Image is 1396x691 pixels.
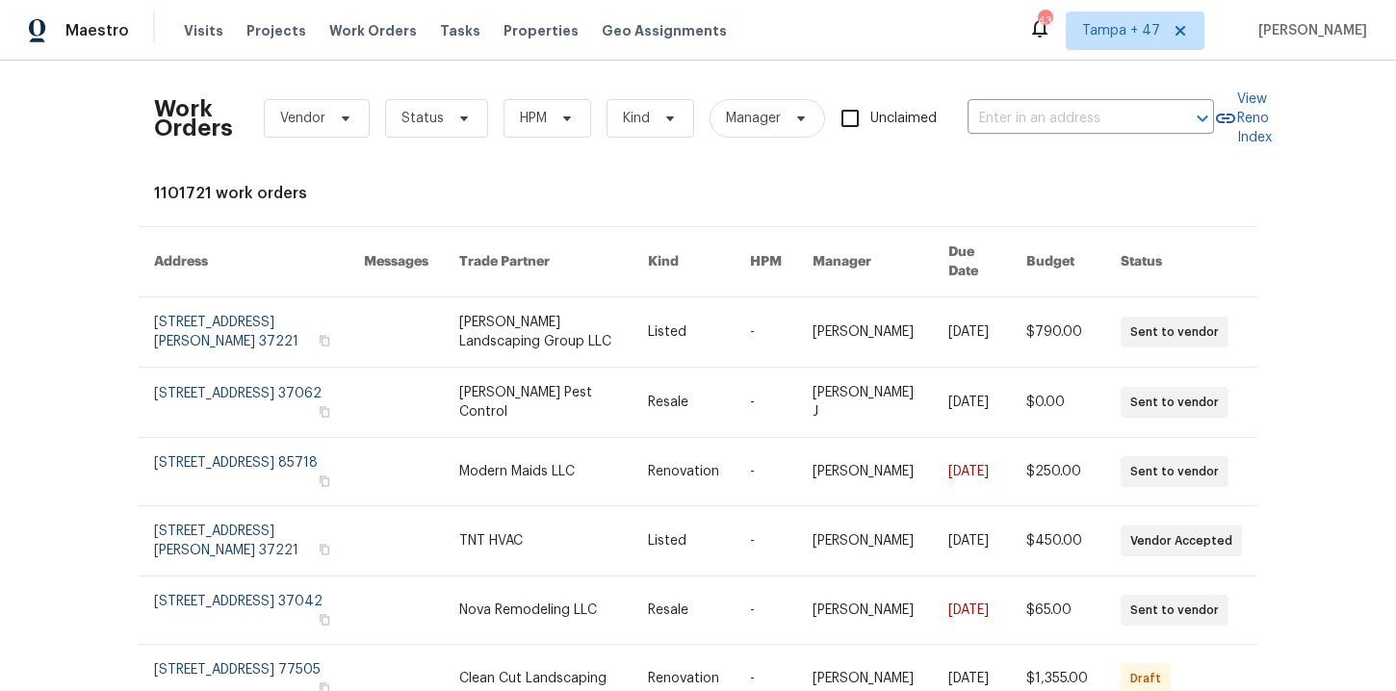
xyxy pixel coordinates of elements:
span: Visits [184,21,223,40]
span: HPM [520,109,547,128]
td: [PERSON_NAME] Landscaping Group LLC [444,297,633,368]
h2: Work Orders [154,99,233,138]
td: Renovation [633,438,735,506]
div: 1101721 work orders [154,184,1242,203]
button: Copy Address [316,332,333,349]
th: Trade Partner [444,227,633,297]
td: Resale [633,576,735,645]
th: Due Date [933,227,1011,297]
th: Address [139,227,349,297]
td: Resale [633,368,735,438]
th: Messages [349,227,444,297]
span: Tasks [440,24,480,38]
th: Kind [633,227,735,297]
td: - [735,438,797,506]
td: - [735,506,797,576]
button: Open [1189,105,1216,132]
td: [PERSON_NAME] [797,506,933,576]
span: Vendor [280,109,325,128]
td: Listed [633,297,735,368]
td: [PERSON_NAME] Pest Control [444,368,633,438]
span: Projects [246,21,306,40]
td: Modern Maids LLC [444,438,633,506]
span: Properties [504,21,579,40]
td: [PERSON_NAME] [797,576,933,645]
a: View Reno Index [1214,90,1272,147]
td: - [735,368,797,438]
span: Tampa + 47 [1082,21,1160,40]
td: Listed [633,506,735,576]
span: Geo Assignments [602,21,727,40]
span: [PERSON_NAME] [1251,21,1367,40]
td: - [735,576,797,645]
span: Maestro [65,21,129,40]
th: HPM [735,227,797,297]
span: Unclaimed [870,109,937,129]
button: Copy Address [316,611,333,628]
span: Status [401,109,444,128]
td: Nova Remodeling LLC [444,576,633,645]
span: Kind [623,109,650,128]
span: Work Orders [329,21,417,40]
th: Manager [797,227,933,297]
button: Copy Address [316,473,333,490]
td: [PERSON_NAME] J [797,368,933,438]
td: [PERSON_NAME] [797,438,933,506]
td: - [735,297,797,368]
button: Copy Address [316,541,333,558]
span: Manager [726,109,781,128]
th: Status [1105,227,1257,297]
td: TNT HVAC [444,506,633,576]
td: [PERSON_NAME] [797,297,933,368]
div: 437 [1038,12,1051,31]
input: Enter in an address [968,104,1160,134]
th: Budget [1011,227,1105,297]
button: Copy Address [316,403,333,421]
